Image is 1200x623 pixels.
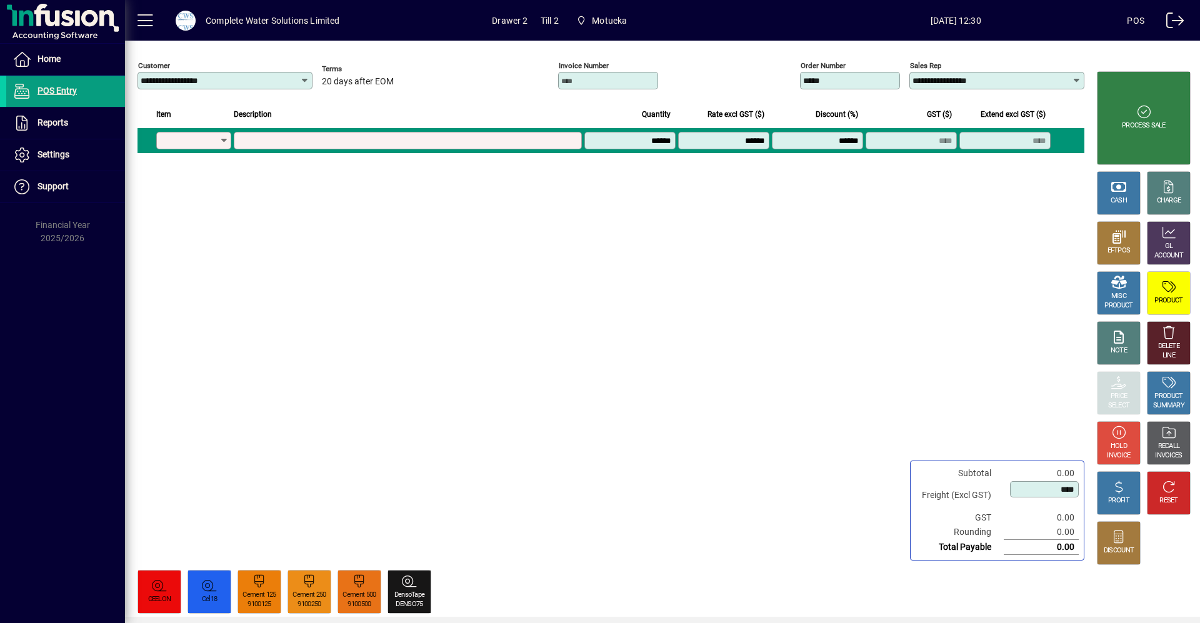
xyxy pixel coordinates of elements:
[1158,342,1179,351] div: DELETE
[1104,546,1134,556] div: DISCOUNT
[1107,451,1130,461] div: INVOICE
[1155,451,1182,461] div: INVOICES
[6,44,125,75] a: Home
[342,591,376,600] div: Cement 500
[784,11,1127,31] span: [DATE] 12:30
[37,181,69,191] span: Support
[1158,442,1180,451] div: RECALL
[206,11,340,31] div: Complete Water Solutions Limited
[910,61,941,70] mat-label: Sales rep
[916,466,1004,481] td: Subtotal
[202,595,217,604] div: Cel18
[1004,540,1079,555] td: 0.00
[571,9,632,32] span: Motueka
[1004,525,1079,540] td: 0.00
[816,107,858,121] span: Discount (%)
[801,61,846,70] mat-label: Order number
[592,11,627,31] span: Motueka
[559,61,609,70] mat-label: Invoice number
[347,600,371,609] div: 9100500
[1108,496,1129,506] div: PROFIT
[916,511,1004,525] td: GST
[541,11,559,31] span: Till 2
[247,600,271,609] div: 9100125
[166,9,206,32] button: Profile
[1157,2,1184,43] a: Logout
[37,117,68,127] span: Reports
[642,107,671,121] span: Quantity
[916,540,1004,555] td: Total Payable
[1159,496,1178,506] div: RESET
[138,61,170,70] mat-label: Customer
[1004,466,1079,481] td: 0.00
[292,591,326,600] div: Cement 250
[1162,351,1175,361] div: LINE
[1108,401,1130,411] div: SELECT
[927,107,952,121] span: GST ($)
[1154,392,1182,401] div: PRODUCT
[1153,401,1184,411] div: SUMMARY
[37,86,77,96] span: POS Entry
[1122,121,1166,131] div: PROCESS SALE
[981,107,1046,121] span: Extend excl GST ($)
[916,525,1004,540] td: Rounding
[1104,301,1132,311] div: PRODUCT
[148,595,171,604] div: CEELON
[394,591,425,600] div: DensoTape
[6,139,125,171] a: Settings
[322,77,394,87] span: 20 days after EOM
[707,107,764,121] span: Rate excl GST ($)
[1107,246,1131,256] div: EFTPOS
[396,600,422,609] div: DENSO75
[6,107,125,139] a: Reports
[1111,442,1127,451] div: HOLD
[1127,11,1144,31] div: POS
[1111,392,1127,401] div: PRICE
[916,481,1004,511] td: Freight (Excl GST)
[156,107,171,121] span: Item
[1111,292,1126,301] div: MISC
[242,591,276,600] div: Cement 125
[234,107,272,121] span: Description
[322,65,397,73] span: Terms
[1004,511,1079,525] td: 0.00
[297,600,321,609] div: 9100250
[1154,296,1182,306] div: PRODUCT
[37,149,69,159] span: Settings
[492,11,527,31] span: Drawer 2
[1165,242,1173,251] div: GL
[1111,346,1127,356] div: NOTE
[1154,251,1183,261] div: ACCOUNT
[6,171,125,202] a: Support
[1157,196,1181,206] div: CHARGE
[1111,196,1127,206] div: CASH
[37,54,61,64] span: Home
